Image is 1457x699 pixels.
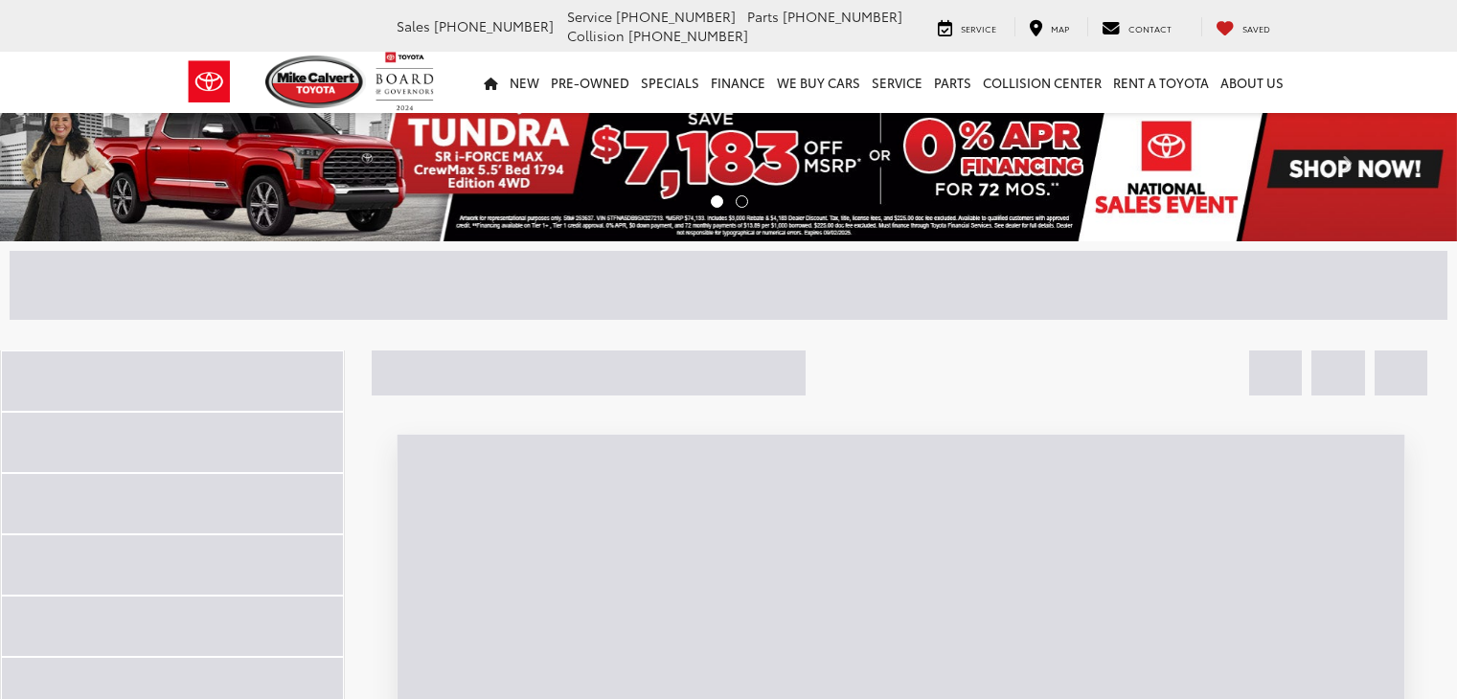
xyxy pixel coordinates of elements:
span: [PHONE_NUMBER] [616,7,736,26]
span: Sales [397,16,430,35]
a: About Us [1215,52,1289,113]
span: [PHONE_NUMBER] [628,26,748,45]
span: Map [1051,22,1069,34]
a: Map [1014,17,1083,36]
a: Pre-Owned [545,52,635,113]
a: Rent a Toyota [1107,52,1215,113]
a: Finance [705,52,771,113]
a: Specials [635,52,705,113]
span: Service [567,7,612,26]
span: [PHONE_NUMBER] [783,7,902,26]
a: My Saved Vehicles [1201,17,1285,36]
a: Parts [928,52,977,113]
span: Parts [747,7,779,26]
a: Service [866,52,928,113]
img: Toyota [173,51,245,113]
a: Home [478,52,504,113]
span: Saved [1242,22,1270,34]
span: Contact [1128,22,1172,34]
a: New [504,52,545,113]
a: Collision Center [977,52,1107,113]
a: Contact [1087,17,1186,36]
img: Mike Calvert Toyota [265,56,367,108]
a: Service [923,17,1011,36]
span: Service [961,22,996,34]
span: [PHONE_NUMBER] [434,16,554,35]
span: Collision [567,26,625,45]
a: WE BUY CARS [771,52,866,113]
